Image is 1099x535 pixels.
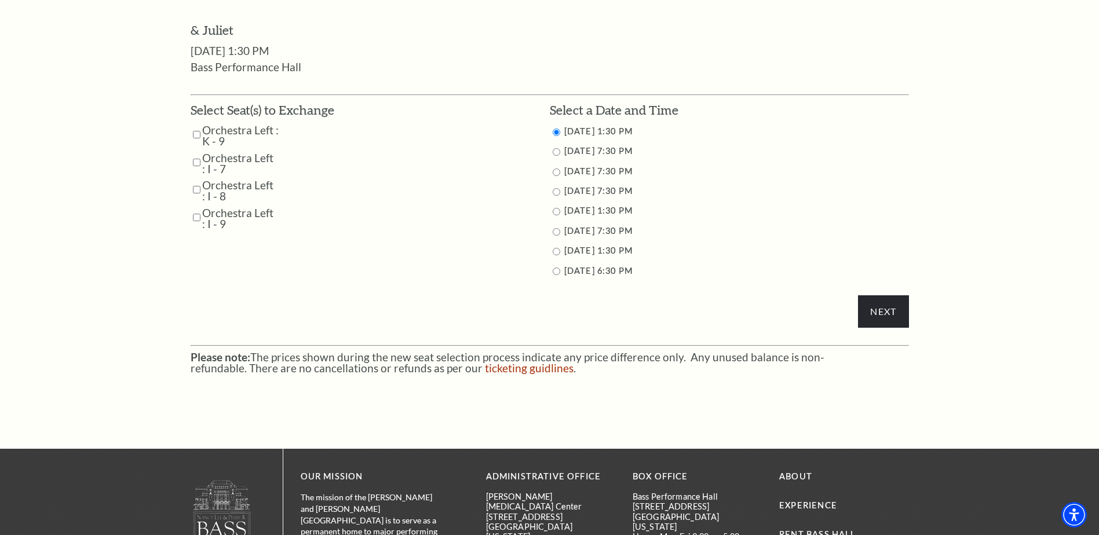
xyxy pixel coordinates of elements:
[633,501,762,511] p: [STREET_ADDRESS]
[191,60,301,74] span: Bass Performance Hall
[191,21,909,39] h3: & Juliet
[193,124,200,145] input: Orchestra Left : K - 9
[191,44,269,57] span: [DATE] 1:30 PM
[301,470,446,484] p: OUR MISSION
[564,226,633,236] label: [DATE] 7:30 PM
[553,228,560,236] input: 11/15/2025 7:30 PM
[564,245,633,255] label: [DATE] 1:30 PM
[202,207,278,229] label: Orchestra Left : I - 9
[486,512,615,522] p: [STREET_ADDRESS]
[553,208,560,215] input: 11/15/2025 1:30 PM
[202,124,279,146] label: Orchestra Left : K - 9
[193,179,200,200] input: Orchestra Left : I - 8
[553,129,560,136] input: 11/13/2025 1:30 PM
[1061,502,1087,527] div: Accessibility Menu
[633,492,762,501] p: Bass Performance Hall
[193,152,200,173] input: Orchestra Left : I - 7
[553,267,560,275] input: 11/16/2025 6:30 PM
[550,101,909,119] h3: Select a Date and Time
[564,206,633,215] label: [DATE] 1:30 PM
[553,148,560,156] input: 11/12/2025 7:30 PM
[486,470,615,484] p: Administrative Office
[191,101,334,119] h3: Select Seat(s) to Exchange
[191,350,250,364] strong: Please note:
[202,152,278,174] label: Orchestra Left : I - 7
[779,471,812,481] a: About
[633,470,762,484] p: BOX OFFICE
[564,266,633,276] label: [DATE] 6:30 PM
[553,248,560,255] input: 11/16/2025 1:30 PM
[553,168,560,176] input: 11/13/2025 7:30 PM
[564,146,633,156] label: [DATE] 7:30 PM
[779,500,837,510] a: Experience
[485,361,574,375] a: ticketing guidlines - open in a new tab
[564,186,633,196] label: [DATE] 7:30 PM
[553,188,560,196] input: 11/14/2025 7:30 PM
[193,207,200,228] input: Orchestra Left : I - 9
[564,166,633,176] label: [DATE] 7:30 PM
[564,126,633,136] label: [DATE] 1:30 PM
[486,492,615,512] p: [PERSON_NAME][MEDICAL_DATA] Center
[633,512,762,532] p: [GEOGRAPHIC_DATA][US_STATE]
[858,295,908,328] input: Submit button
[191,351,909,373] p: The prices shown during the new seat selection process indicate any price difference only. Any un...
[202,179,278,201] label: Orchestra Left : I - 8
